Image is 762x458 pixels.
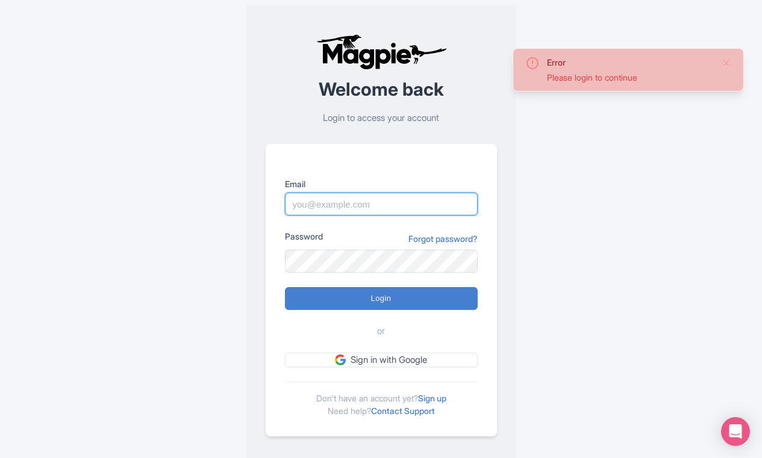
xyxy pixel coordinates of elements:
img: logo-ab69f6fb50320c5b225c76a69d11143b.png [313,34,449,70]
input: Login [285,287,478,310]
label: Email [285,178,478,190]
img: google.svg [335,354,346,365]
a: Forgot password? [408,232,478,245]
a: Sign up [418,393,446,403]
div: Error [547,56,712,69]
span: or [377,324,385,338]
input: you@example.com [285,193,478,215]
div: Don't have an account yet? Need help? [285,382,478,417]
button: Close [722,56,731,70]
h2: Welcome back [266,79,497,99]
div: Please login to continue [547,71,712,84]
p: Login to access your account [266,111,497,125]
a: Contact Support [371,406,435,416]
div: Open Intercom Messenger [721,417,750,446]
a: Sign in with Google [285,353,478,368]
label: Password [285,230,323,243]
